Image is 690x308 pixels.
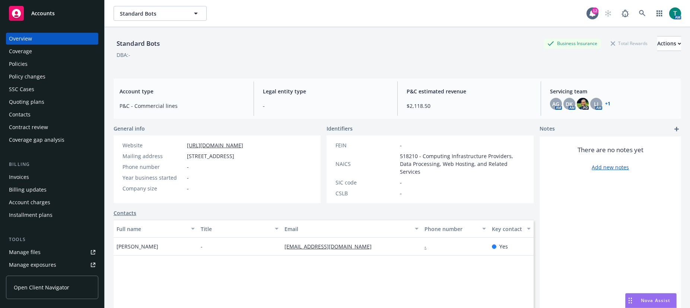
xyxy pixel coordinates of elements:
[6,83,98,95] a: SSC Cases
[400,152,525,176] span: 518210 - Computing Infrastructure Providers, Data Processing, Web Hosting, and Related Services
[263,102,388,110] span: -
[605,102,610,106] a: +1
[6,71,98,83] a: Policy changes
[400,189,402,197] span: -
[540,125,555,134] span: Notes
[327,125,353,132] span: Identifiers
[117,51,130,59] div: DBA: -
[120,10,184,17] span: Standard Bots
[489,220,534,238] button: Key contact
[400,179,402,186] span: -
[6,33,98,45] a: Overview
[9,246,41,258] div: Manage files
[336,160,397,168] div: NAICS
[626,293,635,308] div: Drag to move
[652,6,667,21] a: Switch app
[9,209,53,221] div: Installment plans
[9,134,64,146] div: Coverage gap analysis
[336,189,397,197] div: CSLB
[601,6,616,21] a: Start snowing
[282,220,422,238] button: Email
[6,196,98,208] a: Account charges
[492,225,522,233] div: Key contact
[6,259,98,271] a: Manage exposures
[187,163,189,171] span: -
[592,163,629,171] a: Add new notes
[6,209,98,221] a: Installment plans
[120,102,245,110] span: P&C - Commercial lines
[187,152,234,160] span: [STREET_ADDRESS]
[114,125,145,132] span: General info
[6,58,98,70] a: Policies
[6,246,98,258] a: Manage files
[425,225,477,233] div: Phone number
[114,220,198,238] button: Full name
[9,83,34,95] div: SSC Cases
[198,220,282,238] button: Title
[31,10,55,16] span: Accounts
[263,87,388,95] span: Legal entity type
[594,100,598,108] span: LI
[550,87,675,95] span: Servicing team
[336,141,397,149] div: FEIN
[114,209,136,217] a: Contacts
[577,98,589,110] img: photo
[552,100,559,108] span: AG
[114,39,163,48] div: Standard Bots
[284,243,378,250] a: [EMAIL_ADDRESS][DOMAIN_NAME]
[187,142,243,149] a: [URL][DOMAIN_NAME]
[544,39,601,48] div: Business Insurance
[14,283,69,291] span: Open Client Navigator
[625,293,677,308] button: Nova Assist
[6,171,98,183] a: Invoices
[117,225,187,233] div: Full name
[657,36,681,51] button: Actions
[422,220,489,238] button: Phone number
[284,225,410,233] div: Email
[6,45,98,57] a: Coverage
[499,243,508,250] span: Yes
[9,33,32,45] div: Overview
[9,171,29,183] div: Invoices
[336,179,397,186] div: SIC code
[9,58,28,70] div: Policies
[6,96,98,108] a: Quoting plans
[114,6,207,21] button: Standard Bots
[120,87,245,95] span: Account type
[117,243,158,250] span: [PERSON_NAME]
[6,134,98,146] a: Coverage gap analysis
[123,163,184,171] div: Phone number
[201,225,271,233] div: Title
[618,6,633,21] a: Report a Bug
[635,6,650,21] a: Search
[187,185,189,192] span: -
[9,121,48,133] div: Contract review
[9,71,45,83] div: Policy changes
[187,174,189,182] span: -
[407,87,532,95] span: P&C estimated revenue
[641,297,670,304] span: Nova Assist
[400,141,402,149] span: -
[6,161,98,168] div: Billing
[201,243,203,250] span: -
[672,125,681,134] a: add
[669,7,681,19] img: photo
[425,243,432,250] a: -
[123,174,184,182] div: Year business started
[6,236,98,243] div: Tools
[407,102,532,110] span: $2,118.50
[6,184,98,196] a: Billing updates
[9,259,56,271] div: Manage exposures
[6,3,98,24] a: Accounts
[578,145,643,154] span: There are no notes yet
[566,100,573,108] span: DK
[123,141,184,149] div: Website
[9,96,44,108] div: Quoting plans
[9,196,50,208] div: Account charges
[592,7,598,14] div: 12
[123,185,184,192] div: Company size
[607,39,651,48] div: Total Rewards
[9,184,47,196] div: Billing updates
